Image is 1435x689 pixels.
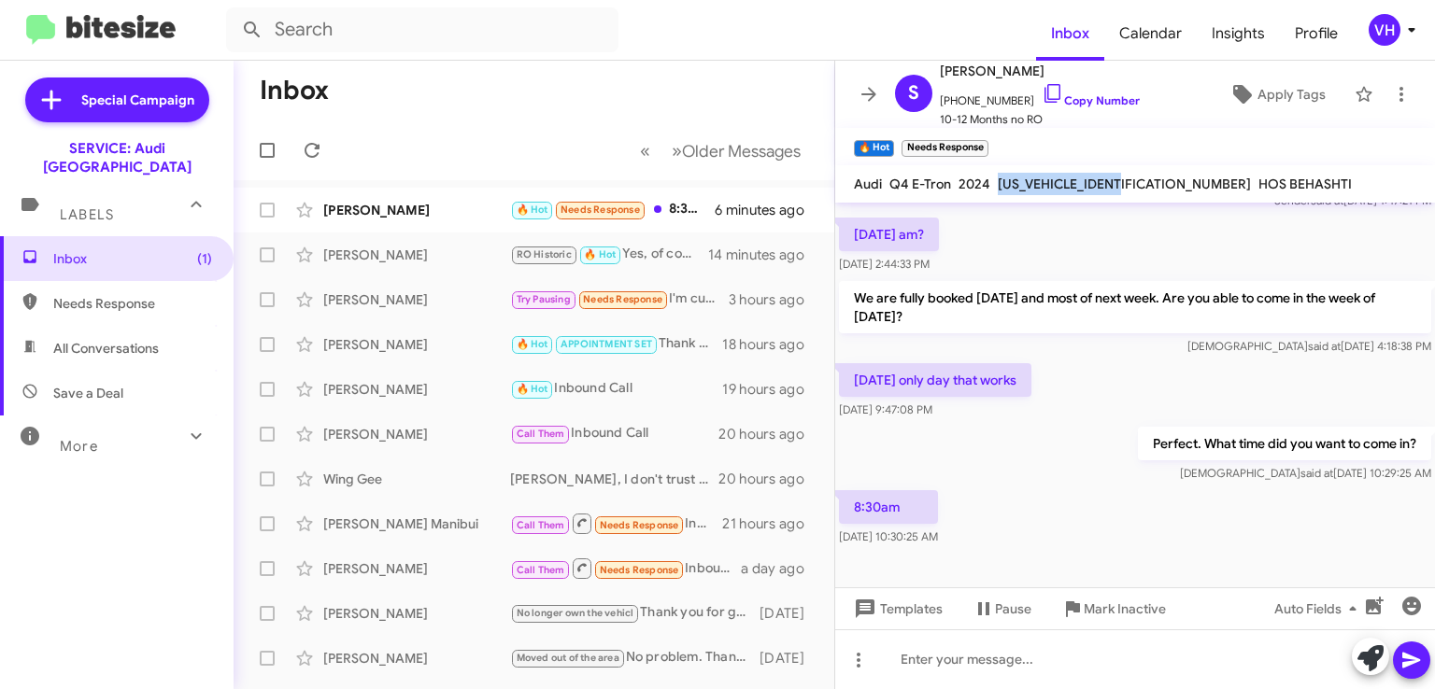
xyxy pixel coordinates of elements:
[561,204,640,216] span: Needs Response
[53,339,159,358] span: All Conversations
[854,140,894,157] small: 🔥 Hot
[940,82,1140,110] span: [PHONE_NUMBER]
[729,290,819,309] div: 3 hours ago
[682,141,801,162] span: Older Messages
[1180,466,1431,480] span: [DEMOGRAPHIC_DATA] [DATE] 10:29:25 AM
[53,384,123,402] span: Save a Deal
[510,647,760,668] div: No problem. Thank you for getting back to me. I will update my records.
[839,281,1431,333] p: We are fully booked [DATE] and most of next week. Are you able to come in the week of [DATE]?
[584,248,616,260] span: 🔥 Hot
[839,363,1031,397] p: [DATE] only day that works
[908,78,919,108] span: S
[661,132,812,170] button: Next
[81,91,194,109] span: Special Campaign
[600,564,679,576] span: Needs Response
[1353,14,1414,46] button: VH
[517,338,548,350] span: 🔥 Hot
[1308,339,1341,353] span: said at
[902,140,987,157] small: Needs Response
[517,428,565,440] span: Call Them
[672,139,682,162] span: »
[510,602,760,624] div: Thank you for getting back to me. I will update my records.
[839,257,930,271] span: [DATE] 2:44:33 PM
[940,60,1140,82] span: [PERSON_NAME]
[517,652,619,664] span: Moved out of the area
[629,132,661,170] button: Previous
[1187,339,1431,353] span: [DEMOGRAPHIC_DATA] [DATE] 4:18:38 PM
[600,519,679,531] span: Needs Response
[517,564,565,576] span: Call Them
[1280,7,1353,61] a: Profile
[323,559,510,578] div: [PERSON_NAME]
[323,604,510,623] div: [PERSON_NAME]
[741,559,819,578] div: a day ago
[835,592,958,626] button: Templates
[60,206,114,223] span: Labels
[1208,77,1345,111] button: Apply Tags
[1300,466,1333,480] span: said at
[839,490,938,524] p: 8:30am
[630,132,812,170] nav: Page navigation example
[510,512,722,535] div: Inbound Call
[839,402,932,416] span: [DATE] 9:47:08 PM
[854,176,882,192] span: Audi
[260,76,329,105] h1: Inbox
[1197,7,1280,61] a: Insights
[718,470,819,488] div: 20 hours ago
[889,176,951,192] span: Q4 E-Tron
[510,199,715,220] div: 8:30am
[959,176,990,192] span: 2024
[722,335,819,354] div: 18 hours ago
[722,514,819,533] div: 21 hours ago
[839,529,938,543] span: [DATE] 10:30:25 AM
[323,425,510,443] div: [PERSON_NAME]
[715,201,819,219] div: 6 minutes ago
[1084,592,1166,626] span: Mark Inactive
[1138,427,1431,460] p: Perfect. What time did you want to come in?
[1036,7,1104,61] a: Inbox
[760,604,819,623] div: [DATE]
[323,290,510,309] div: [PERSON_NAME]
[60,438,98,455] span: More
[640,139,650,162] span: «
[517,248,572,260] span: RO Historic
[995,592,1031,626] span: Pause
[718,425,819,443] div: 20 hours ago
[510,288,729,310] div: I'm currently out of town. Will reach out in about 2 weeks
[1259,592,1379,626] button: Auto Fields
[25,77,209,122] a: Special Campaign
[722,380,819,399] div: 19 hours ago
[1042,93,1140,107] a: Copy Number
[583,293,662,305] span: Needs Response
[517,204,548,216] span: 🔥 Hot
[323,335,510,354] div: [PERSON_NAME]
[561,338,652,350] span: APPOINTMENT SET
[53,249,212,268] span: Inbox
[510,423,718,444] div: Inbound Call
[323,246,510,264] div: [PERSON_NAME]
[517,293,571,305] span: Try Pausing
[958,592,1046,626] button: Pause
[839,218,939,251] p: [DATE] am?
[1257,77,1326,111] span: Apply Tags
[1258,176,1352,192] span: HOS BEHASHTI
[510,333,722,355] div: Thank you!!
[510,556,741,580] div: Inbound Call
[323,201,510,219] div: [PERSON_NAME]
[850,592,943,626] span: Templates
[1104,7,1197,61] a: Calendar
[323,514,510,533] div: [PERSON_NAME] Manibui
[323,380,510,399] div: [PERSON_NAME]
[53,294,212,313] span: Needs Response
[226,7,618,52] input: Search
[517,383,548,395] span: 🔥 Hot
[510,378,722,400] div: Inbound Call
[940,110,1140,129] span: 10-12 Months no RO
[998,176,1251,192] span: [US_VEHICLE_IDENTIFICATION_NUMBER]
[517,607,634,619] span: No longer own the vehicl
[197,249,212,268] span: (1)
